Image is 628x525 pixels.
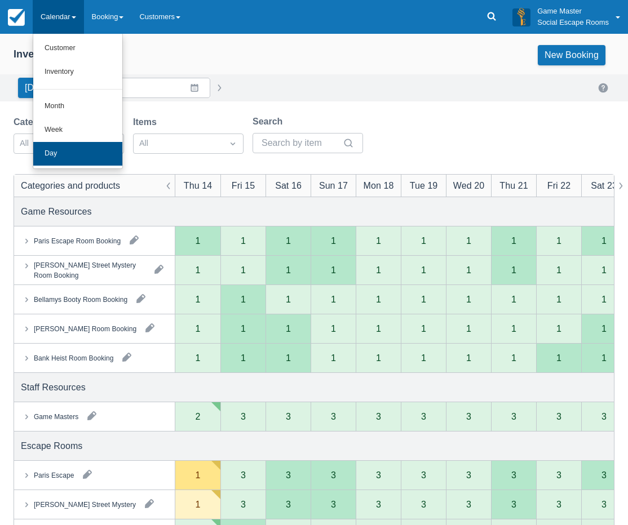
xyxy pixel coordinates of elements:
[421,295,426,304] div: 1
[33,34,123,169] ul: Calendar
[511,353,516,362] div: 1
[511,500,516,509] div: 3
[547,179,570,192] div: Fri 22
[286,500,291,509] div: 3
[512,8,530,26] img: A3
[196,353,201,362] div: 1
[376,500,381,509] div: 3
[591,179,617,192] div: Sat 23
[331,236,336,245] div: 1
[241,412,246,421] div: 3
[331,353,336,362] div: 1
[376,412,381,421] div: 3
[196,265,201,274] div: 1
[34,294,127,304] div: Bellamys Booty Room Booking
[466,353,471,362] div: 1
[331,265,336,274] div: 1
[466,295,471,304] div: 1
[602,353,607,362] div: 1
[602,236,607,245] div: 1
[33,142,122,166] a: Day
[286,265,291,274] div: 1
[34,411,78,421] div: Game Masters
[538,45,605,65] a: New Booking
[376,353,381,362] div: 1
[556,353,561,362] div: 1
[196,295,201,304] div: 1
[133,115,161,129] label: Items
[33,118,122,142] a: Week
[33,60,122,84] a: Inventory
[34,499,136,509] div: [PERSON_NAME] Street Mystery
[376,236,381,245] div: 1
[196,236,201,245] div: 1
[466,265,471,274] div: 1
[453,179,484,192] div: Wed 20
[241,324,246,333] div: 1
[286,353,291,362] div: 1
[376,324,381,333] div: 1
[253,115,287,128] label: Search
[33,95,122,118] a: Month
[21,380,86,394] div: Staff Resources
[511,265,516,274] div: 1
[241,265,246,274] div: 1
[262,133,340,153] input: Search by item
[21,179,120,192] div: Categories and products
[241,295,246,304] div: 1
[196,500,201,509] div: 1
[602,412,607,421] div: 3
[34,470,74,480] div: Paris Escape
[421,500,426,509] div: 3
[184,179,212,192] div: Thu 14
[421,353,426,362] div: 1
[421,470,426,479] div: 3
[511,470,516,479] div: 3
[511,236,516,245] div: 1
[421,412,426,421] div: 3
[602,295,607,304] div: 1
[410,179,438,192] div: Tue 19
[331,412,336,421] div: 3
[232,179,255,192] div: Fri 15
[286,324,291,333] div: 1
[376,295,381,304] div: 1
[83,78,210,98] input: Date
[466,412,471,421] div: 3
[602,324,607,333] div: 1
[421,324,426,333] div: 1
[499,179,528,192] div: Thu 21
[602,470,607,479] div: 3
[286,236,291,245] div: 1
[537,17,609,28] p: Social Escape Rooms
[511,324,516,333] div: 1
[466,236,471,245] div: 1
[556,295,561,304] div: 1
[331,324,336,333] div: 1
[331,500,336,509] div: 3
[466,470,471,479] div: 3
[14,48,107,61] div: Inventory Calendar
[14,115,65,129] label: Categories
[376,265,381,274] div: 1
[34,260,145,280] div: [PERSON_NAME] Street Mystery Room Booking
[364,179,394,192] div: Mon 18
[275,179,302,192] div: Sat 16
[511,295,516,304] div: 1
[466,500,471,509] div: 3
[196,470,201,479] div: 1
[537,6,609,17] p: Game Master
[602,500,607,509] div: 3
[556,265,561,274] div: 1
[34,323,136,333] div: [PERSON_NAME] Room Booking
[286,470,291,479] div: 3
[21,439,82,452] div: Escape Rooms
[33,37,122,60] a: Customer
[286,412,291,421] div: 3
[331,470,336,479] div: 3
[241,500,246,509] div: 3
[511,412,516,421] div: 3
[556,412,561,421] div: 3
[556,470,561,479] div: 3
[34,235,121,246] div: Paris Escape Room Booking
